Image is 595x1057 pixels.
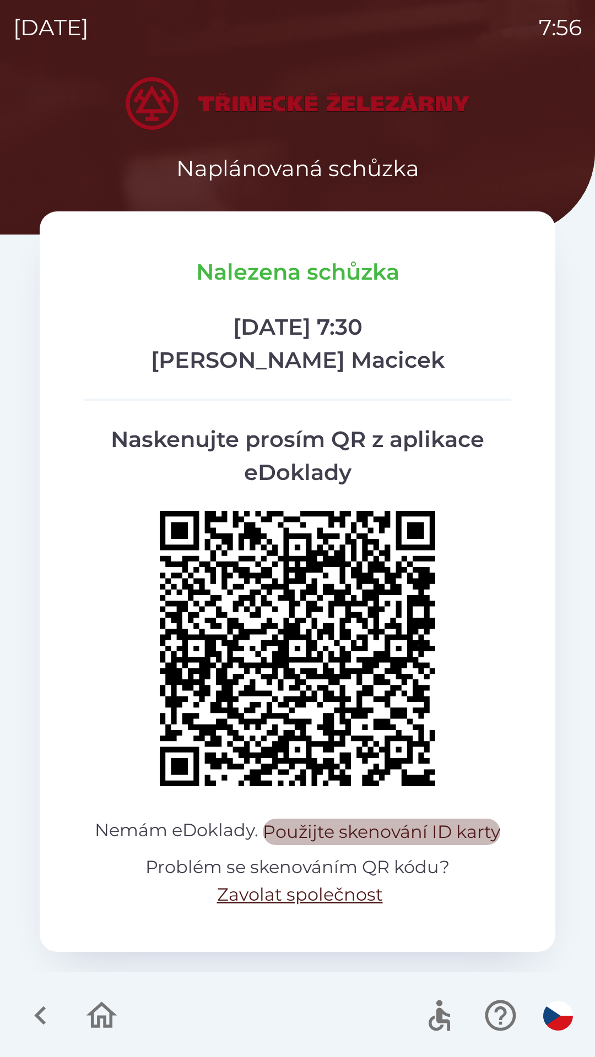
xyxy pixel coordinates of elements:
[40,77,555,130] img: Logo
[84,255,511,288] p: Nalezena schůzka
[217,881,383,908] button: Zavolat společnost
[539,11,582,44] p: 7:56
[13,11,89,44] p: [DATE]
[84,310,511,344] p: [DATE] 7:30
[84,854,511,908] p: Problém se skenováním QR kódu?
[543,1001,573,1031] img: cs flag
[263,819,500,845] button: Použijte skenování ID karty
[84,344,511,377] p: [PERSON_NAME] Macicek
[84,817,511,845] p: Nemám eDoklady.
[84,423,511,489] p: Naskenujte prosím QR z aplikace eDoklady
[176,152,419,185] p: Naplánovaná schůzka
